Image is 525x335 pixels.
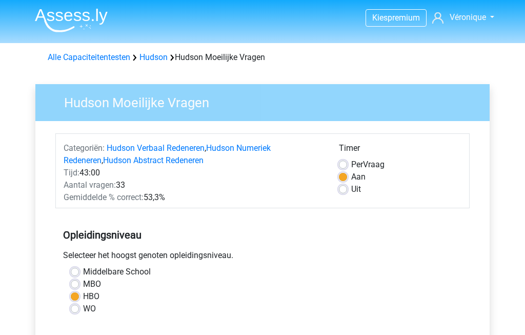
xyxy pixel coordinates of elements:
[56,142,331,167] div: , ,
[48,52,130,62] a: Alle Capaciteitentesten
[428,11,498,24] a: Véronique
[83,290,99,303] label: HBO
[351,159,385,171] label: Vraag
[83,278,101,290] label: MBO
[366,11,426,25] a: Kiespremium
[351,160,363,169] span: Per
[56,191,331,204] div: 53,3%
[139,52,168,62] a: Hudson
[351,171,366,183] label: Aan
[64,143,105,153] span: Categoriën:
[450,12,486,22] span: Véronique
[35,8,108,32] img: Assessly
[103,155,204,165] a: Hudson Abstract Redeneren
[63,225,462,245] h5: Opleidingsniveau
[44,51,481,64] div: Hudson Moeilijke Vragen
[388,13,420,23] span: premium
[372,13,388,23] span: Kies
[56,167,331,179] div: 43:00
[339,142,461,159] div: Timer
[83,266,151,278] label: Middelbare School
[107,143,205,153] a: Hudson Verbaal Redeneren
[56,179,331,191] div: 33
[351,183,361,195] label: Uit
[64,180,116,190] span: Aantal vragen:
[52,91,482,111] h3: Hudson Moeilijke Vragen
[64,192,144,202] span: Gemiddelde % correct:
[83,303,96,315] label: WO
[55,249,470,266] div: Selecteer het hoogst genoten opleidingsniveau.
[64,168,79,178] span: Tijd:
